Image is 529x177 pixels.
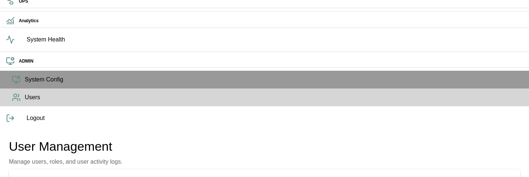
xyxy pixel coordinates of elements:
[27,114,523,123] span: Logout
[25,75,523,84] span: System Config
[25,93,523,102] span: Users
[19,58,523,65] h6: ADMIN
[19,17,523,24] h6: Analytics
[9,157,123,166] p: Manage users, roles, and user activity logs.
[9,139,123,154] h4: User Management
[27,35,523,44] span: System Health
